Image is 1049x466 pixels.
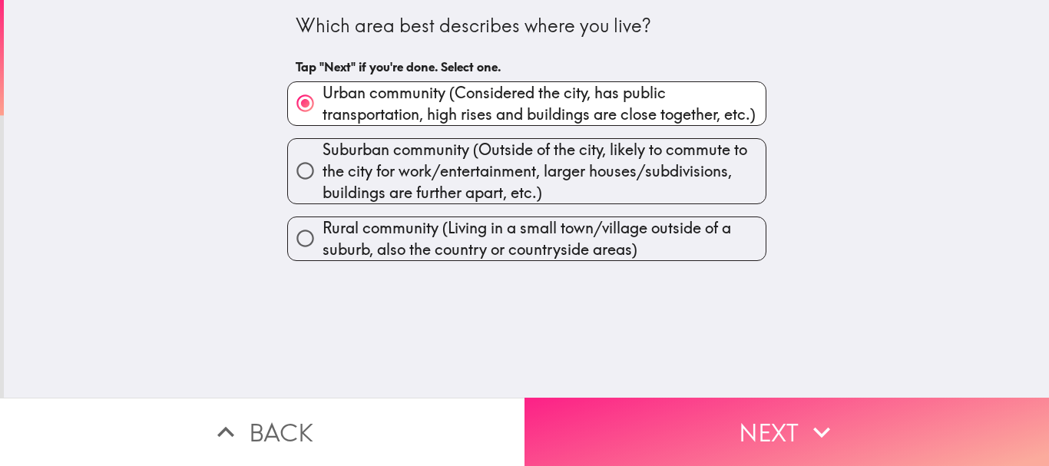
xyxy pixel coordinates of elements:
[288,82,766,125] button: Urban community (Considered the city, has public transportation, high rises and buildings are clo...
[296,13,758,39] div: Which area best describes where you live?
[323,82,766,125] span: Urban community (Considered the city, has public transportation, high rises and buildings are clo...
[288,139,766,203] button: Suburban community (Outside of the city, likely to commute to the city for work/entertainment, la...
[524,398,1049,466] button: Next
[323,217,766,260] span: Rural community (Living in a small town/village outside of a suburb, also the country or countrys...
[288,217,766,260] button: Rural community (Living in a small town/village outside of a suburb, also the country or countrys...
[296,58,758,75] h6: Tap "Next" if you're done. Select one.
[323,139,766,203] span: Suburban community (Outside of the city, likely to commute to the city for work/entertainment, la...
